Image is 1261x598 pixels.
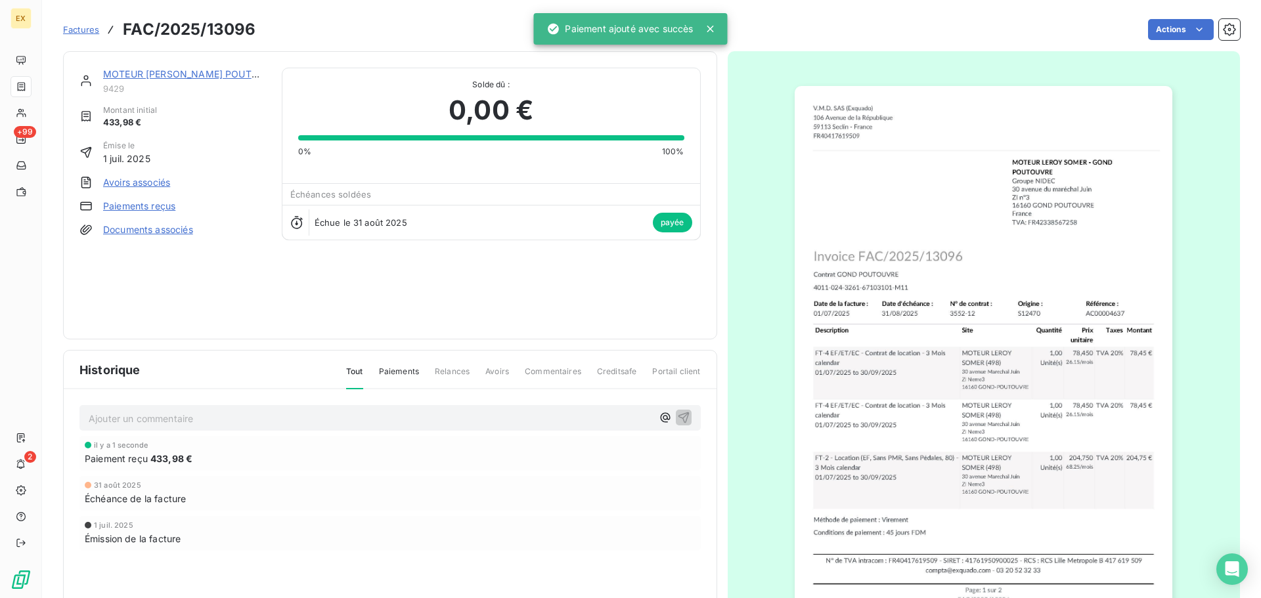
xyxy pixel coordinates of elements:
button: Actions [1148,19,1214,40]
span: Émise le [103,140,150,152]
span: 1 juil. 2025 [94,521,133,529]
span: Creditsafe [597,366,637,388]
a: Avoirs associés [103,176,170,189]
a: Paiements reçus [103,200,175,213]
span: 0% [298,146,311,158]
span: Portail client [652,366,700,388]
span: Commentaires [525,366,581,388]
span: 1 juil. 2025 [103,152,150,165]
div: Paiement ajouté avec succès [546,17,693,41]
span: Échéances soldées [290,189,372,200]
span: Paiement reçu [85,452,148,465]
span: 100% [662,146,684,158]
img: Logo LeanPay [11,569,32,590]
span: Tout [346,366,363,389]
span: Émission de la facture [85,532,181,545]
div: EX [11,8,32,29]
div: Open Intercom Messenger [1216,553,1248,585]
span: 0,00 € [449,91,533,130]
span: Échéance de la facture [85,492,186,505]
a: MOTEUR [PERSON_NAME] POUTOUVRE [103,68,284,79]
span: Montant initial [103,104,157,116]
span: Factures [63,24,99,35]
a: Documents associés [103,223,193,236]
span: 433,98 € [103,116,157,129]
span: 433,98 € [150,452,192,465]
span: 31 août 2025 [94,481,141,489]
span: Relances [435,366,470,388]
span: Échue le 31 août 2025 [315,217,407,228]
span: payée [653,213,692,232]
a: Factures [63,23,99,36]
span: 2 [24,451,36,463]
span: il y a 1 seconde [94,441,148,449]
span: Avoirs [485,366,509,388]
span: Solde dû : [298,79,684,91]
span: Paiements [379,366,419,388]
span: 9429 [103,83,266,94]
span: Historique [79,361,141,379]
h3: FAC/2025/13096 [123,18,255,41]
span: +99 [14,126,36,138]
